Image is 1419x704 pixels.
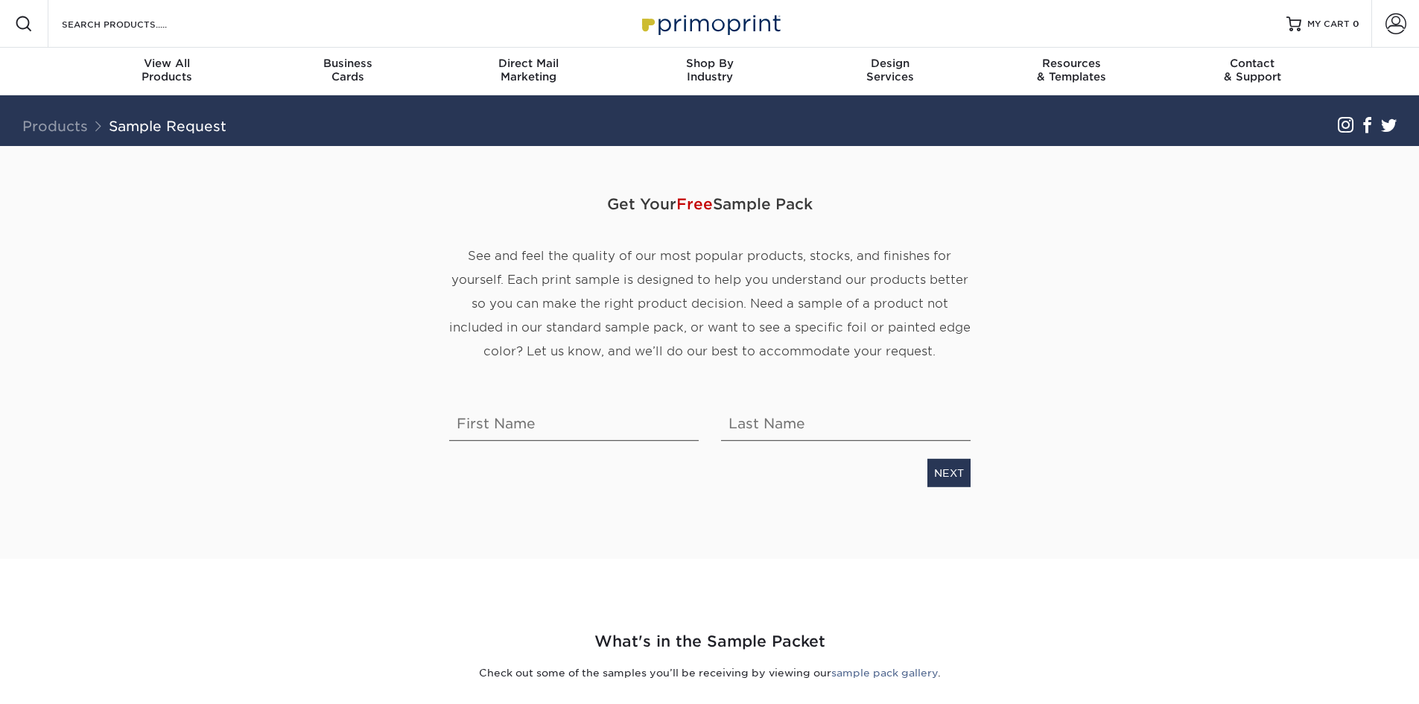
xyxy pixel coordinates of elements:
span: Get Your Sample Pack [449,182,971,226]
a: sample pack gallery [831,667,938,679]
a: Products [22,118,88,134]
h2: What's in the Sample Packet [274,630,1146,653]
div: Marketing [438,57,619,83]
span: Shop By [619,57,800,70]
span: Design [800,57,981,70]
a: Resources& Templates [981,48,1162,95]
a: DesignServices [800,48,981,95]
div: Industry [619,57,800,83]
p: Check out some of the samples you’ll be receiving by viewing our . [274,665,1146,680]
a: Sample Request [109,118,226,134]
span: Direct Mail [438,57,619,70]
div: Cards [257,57,438,83]
div: Products [77,57,258,83]
a: Direct MailMarketing [438,48,619,95]
span: Resources [981,57,1162,70]
span: Contact [1162,57,1343,70]
a: Contact& Support [1162,48,1343,95]
a: NEXT [927,459,971,487]
div: & Templates [981,57,1162,83]
span: View All [77,57,258,70]
a: BusinessCards [257,48,438,95]
div: & Support [1162,57,1343,83]
span: MY CART [1307,18,1350,31]
span: Free [676,195,713,213]
span: 0 [1353,19,1359,29]
a: View AllProducts [77,48,258,95]
span: See and feel the quality of our most popular products, stocks, and finishes for yourself. Each pr... [449,249,971,358]
input: SEARCH PRODUCTS..... [60,15,206,33]
img: Primoprint [635,7,784,39]
span: Business [257,57,438,70]
a: Shop ByIndustry [619,48,800,95]
div: Services [800,57,981,83]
